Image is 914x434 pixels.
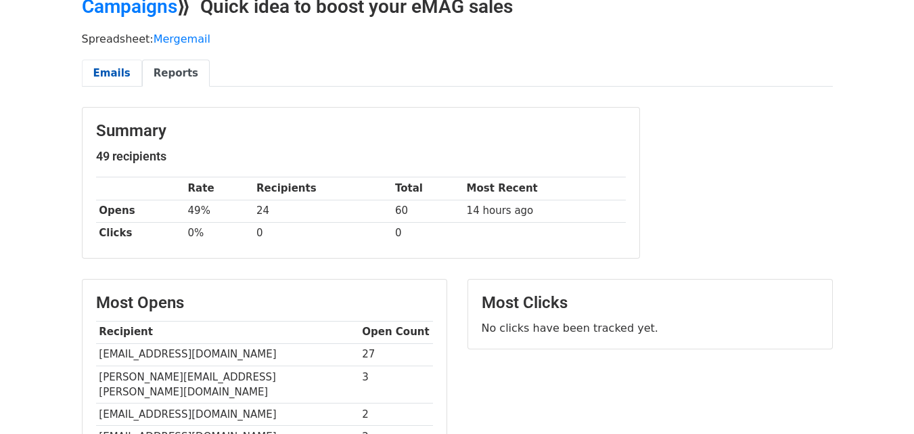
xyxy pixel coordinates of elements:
td: 24 [253,200,392,222]
h3: Most Opens [96,293,433,313]
td: 0 [253,222,392,244]
td: 14 hours ago [463,200,626,222]
td: [PERSON_NAME][EMAIL_ADDRESS][PERSON_NAME][DOMAIN_NAME] [96,366,359,404]
td: 27 [359,343,433,366]
td: 49% [185,200,254,222]
a: Mergemail [154,32,210,45]
th: Total [392,177,463,200]
h5: 49 recipients [96,149,626,164]
th: Clicks [96,222,185,244]
p: No clicks have been tracked yet. [482,321,819,335]
th: Opens [96,200,185,222]
td: [EMAIL_ADDRESS][DOMAIN_NAME] [96,404,359,426]
th: Rate [185,177,254,200]
td: 0 [392,222,463,244]
a: Reports [142,60,210,87]
td: [EMAIL_ADDRESS][DOMAIN_NAME] [96,343,359,366]
th: Recipients [253,177,392,200]
p: Spreadsheet: [82,32,833,46]
td: 2 [359,404,433,426]
th: Most Recent [463,177,626,200]
th: Open Count [359,321,433,343]
h3: Summary [96,121,626,141]
iframe: Chat Widget [846,369,914,434]
h3: Most Clicks [482,293,819,313]
td: 3 [359,366,433,404]
td: 0% [185,222,254,244]
th: Recipient [96,321,359,343]
a: Emails [82,60,142,87]
td: 60 [392,200,463,222]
